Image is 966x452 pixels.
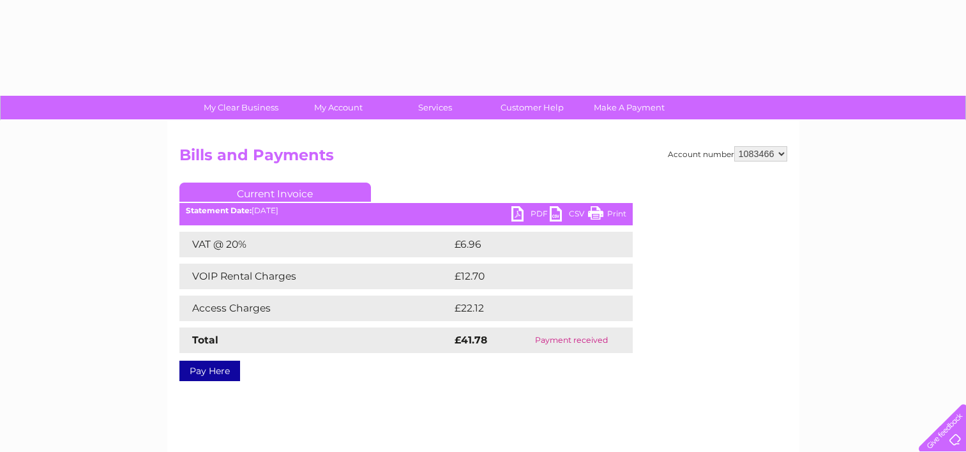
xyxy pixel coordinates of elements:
a: Pay Here [179,361,240,381]
b: Statement Date: [186,206,252,215]
td: Access Charges [179,296,451,321]
td: VAT @ 20% [179,232,451,257]
div: Account number [668,146,787,162]
td: VOIP Rental Charges [179,264,451,289]
a: Customer Help [479,96,585,119]
div: [DATE] [179,206,633,215]
a: Print [588,206,626,225]
a: Current Invoice [179,183,371,202]
td: Payment received [511,328,632,353]
a: Services [382,96,488,119]
td: £6.96 [451,232,603,257]
a: PDF [511,206,550,225]
strong: Total [192,334,218,346]
a: Make A Payment [577,96,682,119]
td: £22.12 [451,296,605,321]
a: CSV [550,206,588,225]
a: My Clear Business [188,96,294,119]
h2: Bills and Payments [179,146,787,170]
a: My Account [285,96,391,119]
strong: £41.78 [455,334,487,346]
td: £12.70 [451,264,606,289]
